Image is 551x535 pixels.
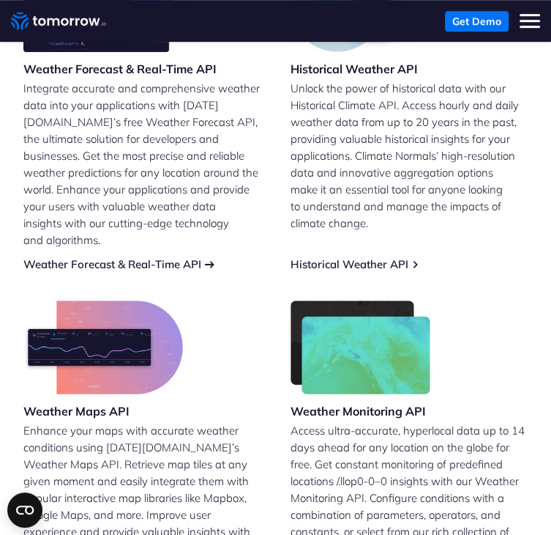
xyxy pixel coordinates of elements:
p: Integrate accurate and comprehensive weather data into your applications with [DATE][DOMAIN_NAME]... [23,80,261,248]
button: Toggle mobile menu [520,11,540,32]
h3: Weather Maps API [23,403,183,419]
p: Unlock the power of historical data with our Historical Climate API. Access hourly and daily weat... [291,80,528,232]
a: Home link [11,10,106,32]
h3: Weather Monitoring API [291,403,431,419]
button: Open CMP widget [7,492,42,528]
h3: Historical Weather API [291,61,418,77]
h3: Weather Forecast & Real-Time API [23,61,217,77]
a: Weather Forecast & Real-Time API [23,257,201,271]
a: Historical Weather API [291,257,408,271]
a: Get Demo [445,11,509,32]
